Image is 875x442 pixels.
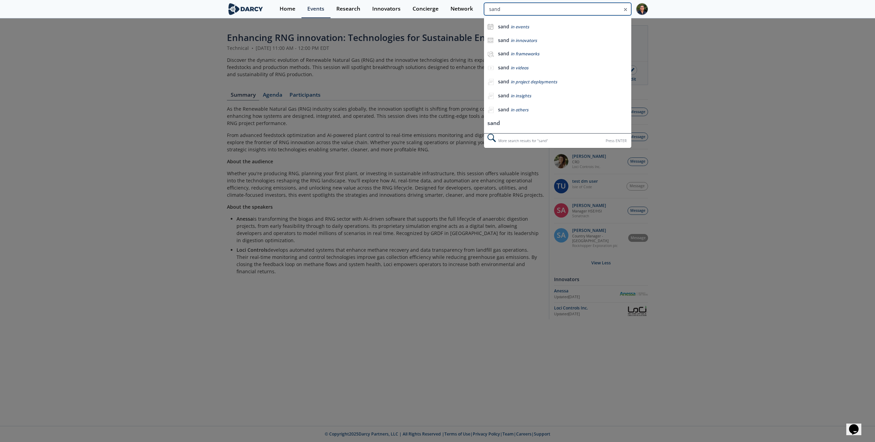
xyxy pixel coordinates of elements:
[511,79,557,85] span: in project deployments
[484,133,631,148] div: More search results for " sand "
[498,64,509,71] b: sand
[511,24,529,30] span: in events
[498,37,509,43] b: sand
[511,107,528,113] span: in others
[511,65,528,71] span: in videos
[511,51,539,57] span: in frameworks
[511,38,537,43] span: in innovators
[280,6,295,12] div: Home
[606,137,627,144] div: Press ENTER
[307,6,324,12] div: Events
[846,415,868,435] iframe: chat widget
[336,6,360,12] div: Research
[487,37,494,43] img: icon
[372,6,401,12] div: Innovators
[227,3,264,15] img: logo-wide.svg
[498,78,509,85] b: sand
[484,3,631,15] input: Advanced Search
[498,92,509,99] b: sand
[487,24,494,30] img: icon
[498,106,509,113] b: sand
[413,6,439,12] div: Concierge
[484,117,631,130] li: sand
[636,3,648,15] img: Profile
[498,23,509,30] b: sand
[511,93,531,99] span: in insights
[498,50,509,57] b: sand
[450,6,473,12] div: Network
